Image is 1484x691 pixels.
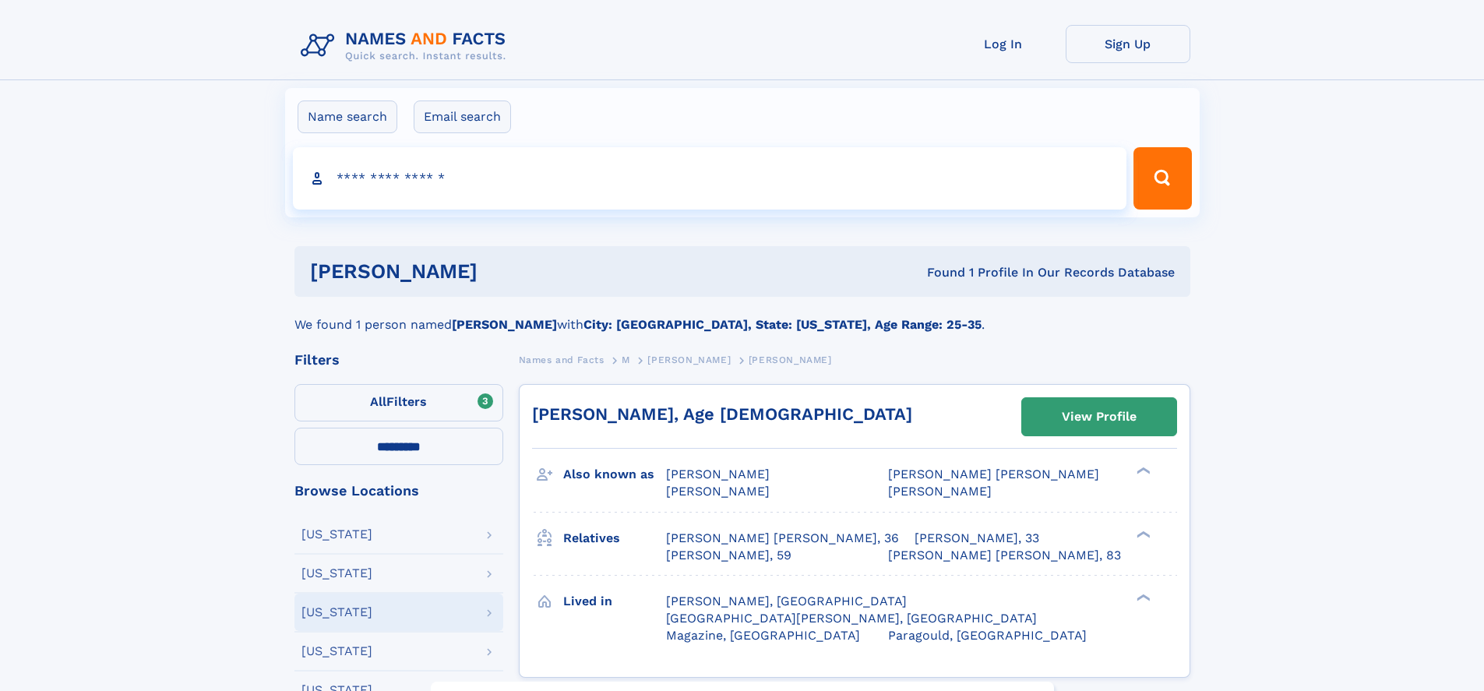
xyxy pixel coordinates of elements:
span: [PERSON_NAME] [888,484,992,499]
a: M [622,350,630,369]
span: [PERSON_NAME] [PERSON_NAME] [888,467,1099,481]
a: [PERSON_NAME], Age [DEMOGRAPHIC_DATA] [532,404,912,424]
a: [PERSON_NAME] [647,350,731,369]
label: Filters [294,384,503,421]
a: [PERSON_NAME] [PERSON_NAME], 83 [888,547,1121,564]
div: ❯ [1133,466,1151,476]
span: M [622,354,630,365]
span: [PERSON_NAME] [666,484,770,499]
a: [PERSON_NAME], 33 [915,530,1039,547]
b: City: [GEOGRAPHIC_DATA], State: [US_STATE], Age Range: 25-35 [583,317,982,332]
div: Filters [294,353,503,367]
input: search input [293,147,1127,210]
label: Name search [298,100,397,133]
h1: [PERSON_NAME] [310,262,703,281]
div: [US_STATE] [301,528,372,541]
a: View Profile [1022,398,1176,435]
h3: Also known as [563,461,666,488]
span: [PERSON_NAME] [647,354,731,365]
a: Log In [941,25,1066,63]
span: All [370,394,386,409]
div: ❯ [1133,592,1151,602]
div: Found 1 Profile In Our Records Database [702,264,1175,281]
a: [PERSON_NAME] [PERSON_NAME], 36 [666,530,899,547]
label: Email search [414,100,511,133]
a: Names and Facts [519,350,605,369]
div: Browse Locations [294,484,503,498]
span: [PERSON_NAME] [666,467,770,481]
span: [PERSON_NAME] [749,354,832,365]
span: Paragould, [GEOGRAPHIC_DATA] [888,628,1087,643]
div: [US_STATE] [301,645,372,658]
span: Magazine, [GEOGRAPHIC_DATA] [666,628,860,643]
a: Sign Up [1066,25,1190,63]
div: ❯ [1133,529,1151,539]
button: Search Button [1133,147,1191,210]
span: [GEOGRAPHIC_DATA][PERSON_NAME], [GEOGRAPHIC_DATA] [666,611,1037,626]
h3: Lived in [563,588,666,615]
div: View Profile [1062,399,1137,435]
span: [PERSON_NAME], [GEOGRAPHIC_DATA] [666,594,907,608]
b: [PERSON_NAME] [452,317,557,332]
div: We found 1 person named with . [294,297,1190,334]
div: [US_STATE] [301,567,372,580]
img: Logo Names and Facts [294,25,519,67]
div: [US_STATE] [301,606,372,619]
h3: Relatives [563,525,666,552]
a: [PERSON_NAME], 59 [666,547,791,564]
